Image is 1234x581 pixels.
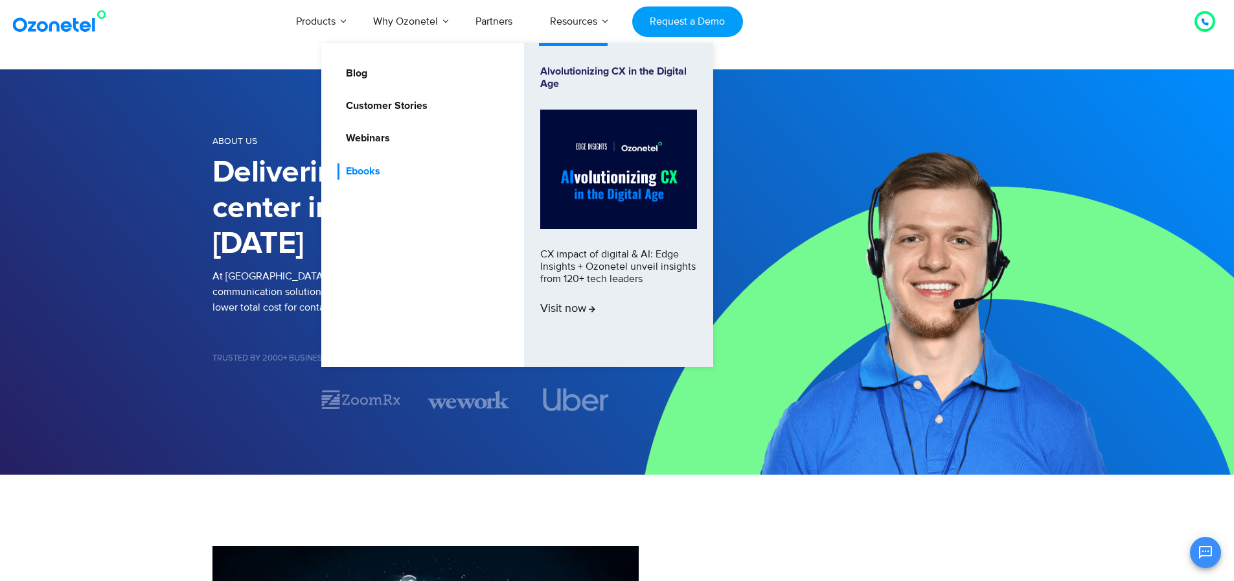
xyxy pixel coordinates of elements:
[632,6,743,37] a: Request a Demo
[320,388,402,411] div: 2 / 7
[337,98,429,114] a: Customer Stories
[212,392,294,408] div: 1 / 7
[540,302,595,316] span: Visit now
[212,136,257,147] span: About us
[428,388,509,411] img: wework
[1190,537,1221,568] button: Open chat
[540,110,697,229] img: Alvolutionizing.jpg
[428,388,509,411] div: 3 / 7
[337,130,392,147] a: Webinars
[535,388,617,411] div: 4 / 7
[543,388,610,411] img: uber
[212,354,617,362] h5: Trusted by 2000+ Businesses
[212,155,617,262] h1: Delivering contact center innovation since [DATE]
[337,163,382,180] a: Ebooks
[320,388,402,411] img: zoomrx
[212,388,617,411] div: Image Carousel
[540,65,697,344] a: Alvolutionizing CX in the Digital AgeCX impact of digital & AI: Edge Insights + Ozonetel unveil i...
[337,65,369,82] a: Blog
[212,268,617,315] p: At [GEOGRAPHIC_DATA], we offer secure, cloud-based communication solutions. Provide a better cust...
